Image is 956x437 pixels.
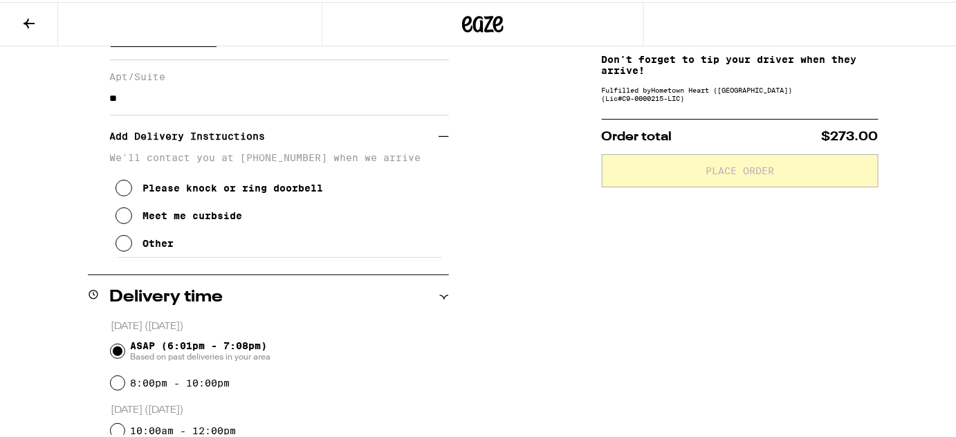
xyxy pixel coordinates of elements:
[116,227,174,255] button: Other
[706,164,774,174] span: Place Order
[110,69,449,80] label: Apt/Suite
[8,10,100,21] span: Hi. Need any help?
[130,349,270,360] span: Based on past deliveries in your area
[116,200,243,227] button: Meet me curbside
[130,423,236,434] label: 10:00am - 12:00pm
[111,402,449,415] p: [DATE] ([DATE])
[143,180,324,192] div: Please knock or ring doorbell
[110,118,439,150] h3: Add Delivery Instructions
[602,52,879,74] p: Don't forget to tip your driver when they arrive!
[602,129,672,141] span: Order total
[130,338,270,360] span: ASAP (6:01pm - 7:08pm)
[111,318,449,331] p: [DATE] ([DATE])
[143,208,243,219] div: Meet me curbside
[110,150,449,161] p: We'll contact you at [PHONE_NUMBER] when we arrive
[822,129,879,141] span: $273.00
[143,236,174,247] div: Other
[110,287,223,304] h2: Delivery time
[116,172,324,200] button: Please knock or ring doorbell
[602,84,879,100] div: Fulfilled by Hometown Heart ([GEOGRAPHIC_DATA]) (Lic# C9-0000215-LIC )
[130,375,230,387] label: 8:00pm - 10:00pm
[602,152,879,185] button: Place Order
